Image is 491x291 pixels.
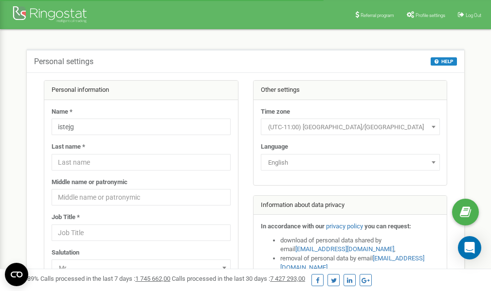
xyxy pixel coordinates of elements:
[261,223,325,230] strong: In accordance with our
[264,156,436,170] span: English
[326,223,363,230] a: privacy policy
[52,213,80,222] label: Job Title *
[135,275,170,282] u: 1 745 662,00
[280,236,440,254] li: download of personal data shared by email ,
[44,81,238,100] div: Personal information
[55,261,227,275] span: Mr.
[254,196,447,215] div: Information about data privacy
[361,13,394,18] span: Referral program
[254,81,447,100] div: Other settings
[261,107,290,117] label: Time zone
[52,224,231,241] input: Job Title
[52,259,231,276] span: Mr.
[458,236,481,259] div: Open Intercom Messenger
[172,275,305,282] span: Calls processed in the last 30 days :
[364,223,411,230] strong: you can request:
[280,254,440,272] li: removal of personal data by email ,
[431,57,457,66] button: HELP
[52,178,127,187] label: Middle name or patronymic
[52,154,231,171] input: Last name
[264,120,436,134] span: (UTC-11:00) Pacific/Midway
[52,119,231,135] input: Name
[34,57,93,66] h5: Personal settings
[261,119,440,135] span: (UTC-11:00) Pacific/Midway
[40,275,170,282] span: Calls processed in the last 7 days :
[261,154,440,171] span: English
[52,189,231,205] input: Middle name or patronymic
[52,107,73,117] label: Name *
[261,142,288,152] label: Language
[416,13,445,18] span: Profile settings
[295,245,394,253] a: [EMAIL_ADDRESS][DOMAIN_NAME]
[5,263,28,286] button: Open CMP widget
[270,275,305,282] u: 7 427 293,00
[52,248,79,257] label: Salutation
[466,13,481,18] span: Log Out
[52,142,85,152] label: Last name *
